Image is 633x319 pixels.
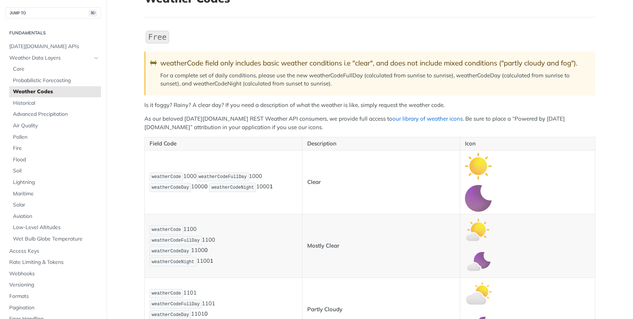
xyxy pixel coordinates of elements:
span: 🚧 [150,59,157,67]
button: Hide subpages for Weather Data Layers [93,55,99,61]
p: Description [307,140,455,148]
a: Formats [6,291,101,302]
img: partly_cloudy_day [465,280,492,307]
span: ⌘/ [89,10,97,16]
span: Access Keys [9,248,99,255]
span: Expand image [465,194,492,201]
strong: Clear [307,178,321,185]
a: Low-Level Altitudes [9,222,101,233]
a: Air Quality [9,120,101,131]
a: Webhooks [6,268,101,279]
span: Advanced Precipitation [13,111,99,118]
a: Probabilistic Forecasting [9,75,101,86]
span: weatherCode [152,227,181,232]
a: our library of weather icons [392,115,463,122]
p: Icon [465,140,590,148]
span: Fire [13,145,99,152]
a: Solar [9,199,101,211]
a: [DATE][DOMAIN_NAME] APIs [6,41,101,52]
span: Pollen [13,134,99,141]
strong: 1 [269,183,273,190]
p: As our beloved [DATE][DOMAIN_NAME] REST Weather API consumers, we provide full access to . Be sur... [144,115,595,131]
a: Access Keys [6,246,101,257]
a: Pollen [9,132,101,143]
p: 1100 1100 1100 1100 [150,225,297,267]
a: Flood [9,154,101,165]
img: clear_night [465,185,492,212]
span: weatherCodeFullDay [199,174,247,179]
a: Core [9,64,101,75]
span: weatherCodeDay [152,185,189,190]
span: Pagination [9,304,99,312]
span: Expand image [465,258,492,265]
span: weatherCodeDay [152,312,189,318]
strong: 1 [210,258,213,265]
a: Pagination [6,302,101,313]
img: mostly_clear_day [465,216,492,243]
strong: Mostly Clear [307,242,339,249]
span: Weather Data Layers [9,54,91,62]
p: Is it foggy? Rainy? A clear day? If you need a description of what the weather is like, simply re... [144,101,595,110]
span: [DATE][DOMAIN_NAME] APIs [9,43,99,50]
span: Low-Level Altitudes [13,224,99,231]
a: Weather Data LayersHide subpages for Weather Data Layers [6,53,101,64]
span: Solar [13,201,99,209]
strong: 0 [204,310,208,318]
a: Historical [9,98,101,109]
span: Lightning [13,179,99,186]
img: clear_day [465,153,492,179]
a: Weather Codes [9,86,101,97]
span: weatherCode [152,291,181,296]
span: weatherCodeNight [152,259,194,265]
a: Versioning [6,279,101,291]
strong: 0 [204,247,208,254]
a: Aviation [9,211,101,222]
span: Aviation [13,213,99,220]
span: weatherCodeFullDay [152,302,200,307]
span: Maritime [13,190,99,198]
span: Expand image [465,162,492,169]
a: Fire [9,143,101,154]
a: Rate Limiting & Tokens [6,257,101,268]
p: 1000 1000 1000 1000 [150,172,297,193]
span: Historical [13,100,99,107]
span: Weather Codes [13,88,99,95]
span: Rate Limiting & Tokens [9,259,99,266]
p: For a complete set of daily conditions, please use the new weatherCodeFullDay (calculated from su... [160,71,588,88]
span: Core [13,66,99,73]
h2: Fundamentals [6,30,101,36]
span: Webhooks [9,270,99,278]
span: Wet Bulb Globe Temperature [13,235,99,243]
p: Field Code [150,140,297,148]
span: weatherCodeNight [211,185,254,190]
span: Air Quality [13,122,99,130]
span: Probabilistic Forecasting [13,77,99,84]
span: Expand image [465,226,492,233]
span: Flood [13,156,99,164]
span: weatherCodeFullDay [152,238,200,243]
strong: Partly Cloudy [307,306,342,313]
span: weatherCode [152,174,181,179]
a: Wet Bulb Globe Temperature [9,234,101,245]
a: Maritime [9,188,101,199]
div: weatherCode field only includes basic weather conditions i.e "clear", and does not include mixed ... [160,59,588,67]
a: Lightning [9,177,101,188]
strong: 0 [204,183,208,190]
img: mostly_clear_night [465,249,492,275]
span: Formats [9,293,99,300]
a: Advanced Precipitation [9,109,101,120]
span: Expand image [465,289,492,296]
span: Versioning [9,281,99,289]
a: Soil [9,165,101,177]
span: weatherCodeDay [152,249,189,254]
span: Soil [13,167,99,175]
button: JUMP TO⌘/ [6,7,101,19]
